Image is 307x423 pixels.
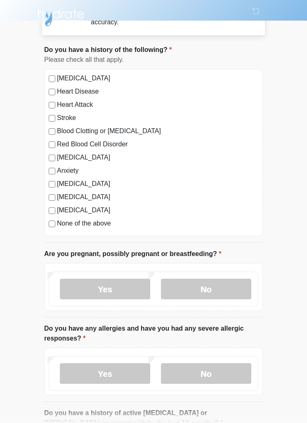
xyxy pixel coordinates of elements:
label: [MEDICAL_DATA] [57,153,258,162]
input: Heart Attack [49,102,55,108]
img: Hydrate IV Bar - Chandler Logo [36,6,85,27]
label: Do you have a history of the following? [44,45,172,55]
label: Are you pregnant, possibly pregnant or breastfeeding? [44,249,221,259]
label: [MEDICAL_DATA] [57,205,258,215]
input: Heart Disease [49,89,55,95]
label: Blood Clotting or [MEDICAL_DATA] [57,126,258,136]
label: None of the above [57,219,258,228]
label: Stroke [57,113,258,123]
label: Red Blood Cell Disorder [57,139,258,149]
div: Please check all that apply. [44,55,263,65]
label: Heart Attack [57,100,258,110]
label: Yes [60,363,150,384]
label: [MEDICAL_DATA] [57,73,258,83]
label: Do you have any allergies and have you had any severe allergic responses? [44,324,263,343]
label: Anxiety [57,166,258,176]
label: Heart Disease [57,87,258,96]
input: None of the above [49,221,55,227]
input: Blood Clotting or [MEDICAL_DATA] [49,128,55,135]
label: No [161,279,251,299]
label: [MEDICAL_DATA] [57,179,258,189]
input: [MEDICAL_DATA] [49,155,55,161]
input: Anxiety [49,168,55,174]
label: [MEDICAL_DATA] [57,192,258,202]
input: Red Blood Cell Disorder [49,141,55,148]
label: Yes [60,279,150,299]
label: No [161,363,251,384]
input: [MEDICAL_DATA] [49,181,55,188]
input: [MEDICAL_DATA] [49,75,55,82]
input: [MEDICAL_DATA] [49,207,55,214]
input: [MEDICAL_DATA] [49,194,55,201]
input: Stroke [49,115,55,122]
